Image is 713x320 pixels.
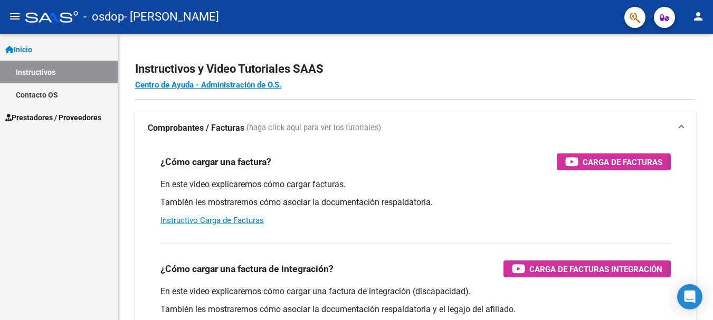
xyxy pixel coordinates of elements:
p: En este video explicaremos cómo cargar una factura de integración (discapacidad). [160,286,671,297]
button: Carga de Facturas Integración [503,260,671,277]
div: Open Intercom Messenger [677,284,702,309]
span: (haga click aquí para ver los tutoriales) [246,122,381,134]
p: También les mostraremos cómo asociar la documentación respaldatoria y el legajo del afiliado. [160,304,671,315]
h2: Instructivos y Video Tutoriales SAAS [135,59,696,79]
strong: Comprobantes / Facturas [148,122,244,134]
span: Prestadores / Proveedores [5,112,101,123]
h3: ¿Cómo cargar una factura? [160,154,271,169]
a: Centro de Ayuda - Administración de O.S. [135,80,281,90]
mat-icon: person [692,10,705,23]
mat-expansion-panel-header: Comprobantes / Facturas (haga click aquí para ver los tutoriales) [135,111,696,145]
span: Carga de Facturas [583,156,662,169]
span: - [PERSON_NAME] [124,5,219,28]
span: Inicio [5,44,32,55]
a: Instructivo Carga de Facturas [160,216,264,225]
p: En este video explicaremos cómo cargar facturas. [160,179,671,190]
button: Carga de Facturas [557,153,671,170]
p: También les mostraremos cómo asociar la documentación respaldatoria. [160,197,671,208]
mat-icon: menu [8,10,21,23]
h3: ¿Cómo cargar una factura de integración? [160,261,334,276]
span: Carga de Facturas Integración [529,263,662,276]
span: - osdop [83,5,124,28]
